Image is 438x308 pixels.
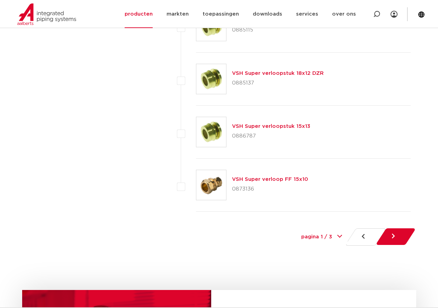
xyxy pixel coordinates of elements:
[232,124,310,129] a: VSH Super verloopstuk 15x13
[232,177,308,182] a: VSH Super verloop FF 15x10
[232,25,324,36] p: 0885115
[232,131,310,142] p: 0886787
[232,78,324,89] p: 0885137
[232,71,324,76] a: VSH Super verloopstuk 18x12 DZR
[196,117,226,147] img: Thumbnail for VSH Super verloopstuk 15x13
[196,64,226,94] img: Thumbnail for VSH Super verloopstuk 18x12 DZR
[232,184,308,195] p: 0873136
[196,170,226,200] img: Thumbnail for VSH Super verloop FF 15x10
